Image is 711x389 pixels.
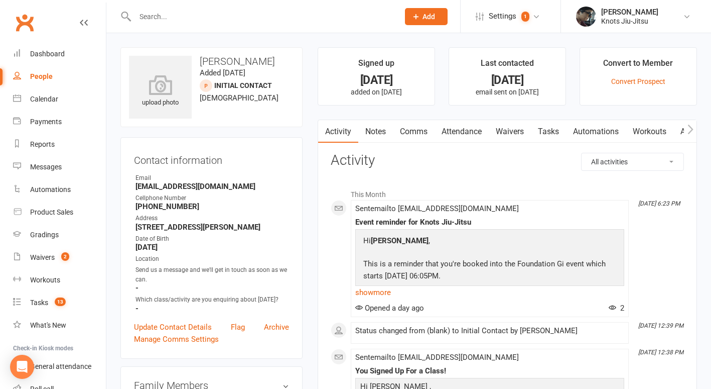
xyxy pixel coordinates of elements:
div: Waivers [30,253,55,261]
p: This is a reminder that you're booked into the Foundation Gi event which starts [DATE] 06:05PM. [361,258,619,284]
div: Reports [30,140,55,148]
span: [DEMOGRAPHIC_DATA] [200,93,278,103]
a: Manage Comms Settings [134,333,219,345]
div: Convert to Member [603,57,673,75]
p: Hi , [361,235,619,249]
span: Add [422,13,435,21]
a: Clubworx [12,10,37,35]
button: Add [405,8,448,25]
div: Address [135,214,289,223]
div: You Signed Up For a Class! [355,367,624,375]
div: People [30,72,53,80]
a: Activity [318,120,358,143]
i: [DATE] 12:39 PM [638,322,683,329]
div: Open Intercom Messenger [10,355,34,379]
span: 1 [521,12,529,22]
p: email sent on [DATE] [458,88,556,96]
a: Dashboard [13,43,106,65]
time: Added [DATE] [200,68,245,77]
p: added on [DATE] [327,88,425,96]
div: Last contacted [481,57,534,75]
strong: - [135,283,289,293]
span: Settings [489,5,516,28]
strong: [STREET_ADDRESS][PERSON_NAME] [135,223,289,232]
div: General attendance [30,362,91,370]
div: Workouts [30,276,60,284]
a: Workouts [13,269,106,291]
i: [DATE] 12:38 PM [638,349,683,356]
a: Automations [566,120,626,143]
a: Product Sales [13,201,106,224]
a: Workouts [626,120,673,143]
strong: [EMAIL_ADDRESS][DOMAIN_NAME] [135,182,289,191]
a: Flag [231,321,245,333]
input: Search... [132,10,392,24]
div: Event reminder for Knots Jiu-Jitsu [355,218,624,227]
a: Calendar [13,88,106,111]
a: Update Contact Details [134,321,212,333]
div: Product Sales [30,208,73,216]
span: 2 [61,252,69,261]
div: Calendar [30,95,58,103]
h3: Activity [331,153,684,168]
div: [DATE] [327,75,425,85]
div: Automations [30,185,71,193]
h3: [PERSON_NAME] [129,56,294,67]
a: What's New [13,314,106,337]
div: Date of Birth [135,234,289,244]
span: Sent email to [EMAIL_ADDRESS][DOMAIN_NAME] [355,204,519,213]
div: [DATE] [458,75,556,85]
a: Archive [264,321,289,333]
a: Payments [13,111,106,133]
a: Convert Prospect [611,77,665,85]
a: Comms [393,120,435,143]
span: 13 [55,298,66,306]
div: upload photo [129,75,192,108]
div: Send us a message and we'll get in touch as soon as we can. [135,265,289,284]
a: Tasks [531,120,566,143]
div: Tasks [30,299,48,307]
div: Email [135,173,289,183]
a: Gradings [13,224,106,246]
img: thumb_image1614103803.png [576,7,596,27]
div: Gradings [30,231,59,239]
div: Payments [30,118,62,126]
strong: [DATE] [135,243,289,252]
strong: [PERSON_NAME] [371,236,429,245]
div: Knots Jiu-Jitsu [601,17,658,26]
div: Signed up [358,57,394,75]
div: Dashboard [30,50,65,58]
div: What's New [30,321,66,329]
a: Waivers 2 [13,246,106,269]
div: Messages [30,163,62,171]
i: [DATE] 6:23 PM [638,200,680,207]
span: Opened a day ago [355,304,424,313]
div: [PERSON_NAME] [601,8,658,17]
a: show more [355,285,624,300]
a: Notes [358,120,393,143]
a: Messages [13,156,106,178]
a: Waivers [489,120,531,143]
span: 2 [609,304,624,313]
strong: - [135,304,289,313]
div: Status changed from (blank) to Initial Contact by [PERSON_NAME] [355,327,624,335]
div: Which class/activity are you enquiring about [DATE]? [135,295,289,305]
span: Initial Contact [214,81,272,89]
span: Sent email to [EMAIL_ADDRESS][DOMAIN_NAME] [355,353,519,362]
a: General attendance kiosk mode [13,355,106,378]
a: Automations [13,178,106,201]
strong: [PHONE_NUMBER] [135,202,289,211]
li: This Month [331,184,684,200]
div: Location [135,254,289,264]
a: People [13,65,106,88]
div: Cellphone Number [135,193,289,203]
a: Attendance [435,120,489,143]
h3: Contact information [134,151,289,166]
a: Tasks 13 [13,291,106,314]
a: Reports [13,133,106,156]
